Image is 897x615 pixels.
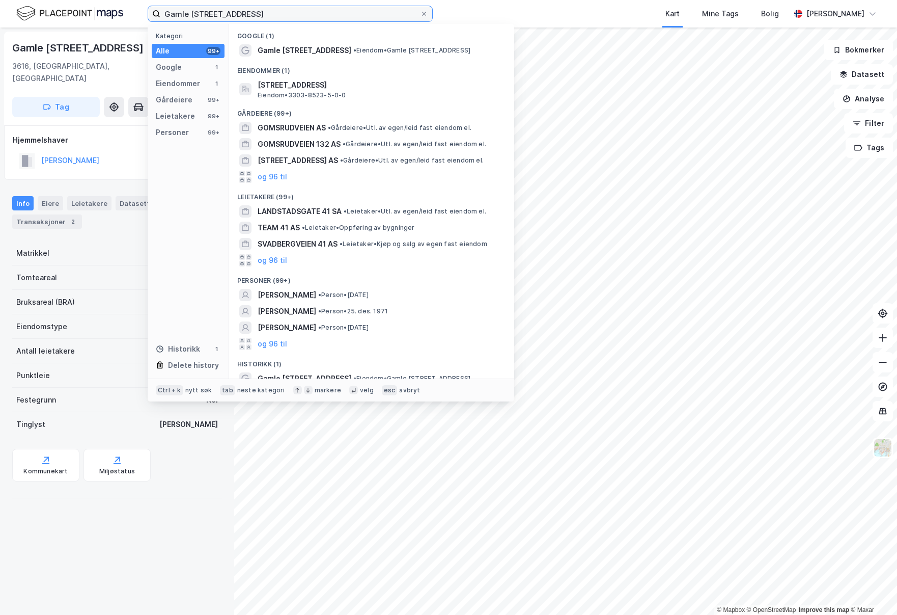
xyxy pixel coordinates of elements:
span: • [318,291,321,299]
img: logo.f888ab2527a4732fd821a326f86c7f29.svg [16,5,123,22]
button: Analyse [834,89,893,109]
button: og 96 til [258,171,287,183]
span: LANDSTADSGATE 41 SA [258,205,342,218]
div: Mine Tags [702,8,739,20]
div: Google [156,61,182,73]
div: Delete history [168,359,219,371]
span: • [340,156,343,164]
span: [STREET_ADDRESS] AS [258,154,338,167]
div: Gårdeiere [156,94,192,106]
span: Person • 25. des. 1971 [318,307,388,315]
div: 3616, [GEOGRAPHIC_DATA], [GEOGRAPHIC_DATA] [12,60,162,85]
span: Eiendom • 3303-8523-5-0-0 [258,91,346,99]
div: 99+ [206,128,220,137]
div: Tinglyst [16,418,45,431]
a: OpenStreetMap [747,606,796,613]
span: Gårdeiere • Utl. av egen/leid fast eiendom el. [340,156,484,165]
span: • [318,324,321,331]
div: tab [220,385,235,395]
span: • [340,240,343,248]
div: Gårdeiere (99+) [229,101,514,120]
span: Gårdeiere • Utl. av egen/leid fast eiendom el. [343,140,486,148]
button: Tags [846,138,893,158]
span: TEAM 41 AS [258,222,300,234]
span: Eiendom • Gamle [STREET_ADDRESS] [353,375,470,383]
div: Tomteareal [16,272,57,284]
div: Info [12,196,34,210]
div: Alle [156,45,170,57]
div: Kategori [156,32,225,40]
div: 2 [68,217,78,227]
div: Hjemmelshaver [13,134,221,146]
div: Eiendommer [156,77,200,90]
div: velg [360,386,374,394]
div: Gamle [STREET_ADDRESS] [12,40,146,56]
div: Personer (99+) [229,269,514,287]
div: Kart [665,8,680,20]
div: Historikk (1) [229,352,514,370]
div: 99+ [206,112,220,120]
div: 99+ [206,47,220,55]
div: esc [382,385,398,395]
a: Improve this map [799,606,849,613]
div: Datasett [116,196,154,210]
span: • [302,224,305,231]
div: Kommunekart [23,467,68,475]
div: 1 [212,63,220,71]
button: Filter [844,113,893,133]
div: Bolig [761,8,779,20]
span: Leietaker • Utl. av egen/leid fast eiendom el. [344,207,486,216]
span: • [318,307,321,315]
span: Gamle [STREET_ADDRESS] [258,44,351,57]
span: • [328,124,331,131]
span: SVADBERGVEIEN 41 AS [258,238,338,250]
div: avbryt [399,386,420,394]
button: og 96 til [258,338,287,350]
button: Bokmerker [824,40,893,60]
div: Eiendomstype [16,320,67,333]
a: Mapbox [717,606,745,613]
div: Historikk [156,343,200,355]
div: Google (1) [229,24,514,42]
div: Eiendommer (1) [229,59,514,77]
span: • [353,46,356,54]
div: Transaksjoner [12,215,82,229]
iframe: Chat Widget [846,566,897,615]
div: 1 [212,79,220,88]
div: Leietakere [67,196,111,210]
div: Eiere [38,196,63,210]
img: Z [873,438,892,458]
div: Kontrollprogram for chat [846,566,897,615]
span: • [344,207,347,215]
span: GOMSRUDVEIEN 132 AS [258,138,341,150]
div: Ctrl + k [156,385,183,395]
span: Gårdeiere • Utl. av egen/leid fast eiendom el. [328,124,471,132]
span: • [343,140,346,148]
div: Festegrunn [16,394,56,406]
div: 99+ [206,96,220,104]
span: [STREET_ADDRESS] [258,79,502,91]
button: og 96 til [258,254,287,266]
div: nytt søk [185,386,212,394]
div: Bruksareal (BRA) [16,296,75,308]
div: neste kategori [237,386,285,394]
button: Datasett [831,64,893,85]
div: markere [315,386,341,394]
span: Eiendom • Gamle [STREET_ADDRESS] [353,46,470,55]
div: Leietakere [156,110,195,122]
div: Miljøstatus [99,467,135,475]
span: [PERSON_NAME] [258,289,316,301]
input: Søk på adresse, matrikkel, gårdeiere, leietakere eller personer [160,6,420,21]
button: Tag [12,97,100,117]
div: [PERSON_NAME] [806,8,864,20]
span: Person • [DATE] [318,291,369,299]
span: [PERSON_NAME] [258,305,316,317]
span: GOMSRUDVEIEN AS [258,122,326,134]
span: Gamle [STREET_ADDRESS] [258,372,351,385]
div: Antall leietakere [16,345,75,357]
div: Punktleie [16,369,50,382]
span: Leietaker • Kjøp og salg av egen fast eiendom [340,240,487,248]
span: Leietaker • Oppføring av bygninger [302,224,415,232]
span: Person • [DATE] [318,324,369,332]
div: Personer [156,126,189,139]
